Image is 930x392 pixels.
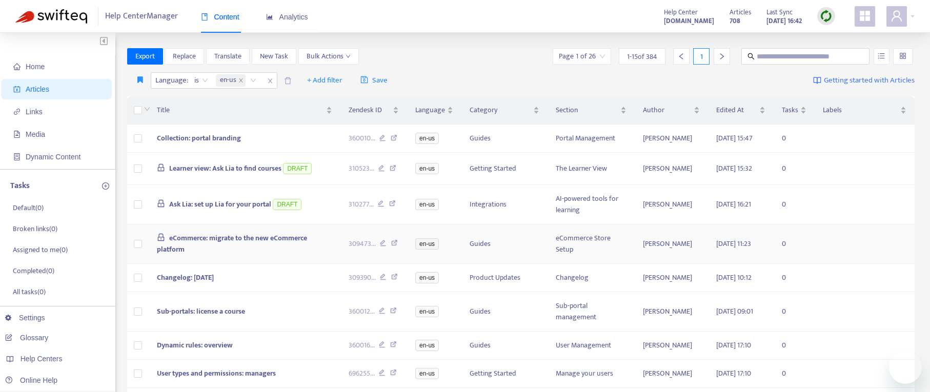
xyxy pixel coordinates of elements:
span: area-chart [266,13,273,20]
span: en-us [415,238,439,250]
span: Help Centers [21,355,63,363]
span: en-us [415,340,439,351]
span: Content [201,13,239,21]
span: down [346,54,351,59]
th: Author [635,96,708,125]
iframe: Button to launch messaging window [889,351,922,384]
td: Sub-portal management [548,292,635,332]
td: 0 [774,264,815,292]
span: Language [415,105,445,116]
button: Translate [206,48,250,65]
td: Guides [461,125,548,153]
span: Dynamic rules: overview [157,339,233,351]
span: New Task [260,51,288,62]
span: Section [556,105,618,116]
span: en-us [415,306,439,317]
td: Getting Started [461,360,548,388]
strong: [DATE] 16:42 [766,15,802,27]
span: link [13,108,21,115]
span: [DATE] 10:12 [716,272,752,283]
span: Export [135,51,155,62]
p: Assigned to me ( 0 ) [13,244,68,255]
span: Learner view: Ask Lia to find courses [169,162,281,174]
th: Section [548,96,635,125]
span: 310523 ... [349,163,374,174]
td: Changelog [548,264,635,292]
th: Title [149,96,340,125]
span: Getting started with Articles [824,75,915,87]
span: Author [643,105,692,116]
span: Help Center Manager [105,7,178,26]
span: down [144,106,150,112]
td: Guides [461,332,548,360]
td: 0 [774,332,815,360]
span: appstore [859,10,871,22]
td: [PERSON_NAME] [635,224,708,264]
th: Zendesk ID [340,96,408,125]
span: Labels [823,105,898,116]
th: Category [461,96,548,125]
td: Portal Management [548,125,635,153]
td: 0 [774,292,815,332]
button: saveSave [353,72,395,89]
span: en-us [415,199,439,210]
span: Last Sync [766,7,793,18]
td: 0 [774,224,815,264]
span: en-us [220,74,236,87]
span: Sub-portals: license a course [157,305,245,317]
span: close [264,75,277,87]
span: unordered-list [878,52,885,59]
a: [DOMAIN_NAME] [664,15,714,27]
button: unordered-list [874,48,889,65]
a: Getting started with Articles [813,72,915,89]
button: + Add filter [299,72,350,89]
span: 309473 ... [349,238,376,250]
span: 310277 ... [349,199,374,210]
p: All tasks ( 0 ) [13,286,46,297]
span: [DATE] 11:23 [716,238,751,250]
span: delete [284,77,292,85]
td: 0 [774,125,815,153]
td: [PERSON_NAME] [635,153,708,185]
span: en-us [415,163,439,174]
div: 1 [693,48,710,65]
span: save [360,76,368,84]
p: Broken links ( 0 ) [13,223,57,234]
strong: 708 [730,15,740,27]
th: Tasks [774,96,815,125]
span: Bulk Actions [307,51,351,62]
span: plus-circle [102,182,109,190]
a: Settings [5,314,45,322]
td: Guides [461,292,548,332]
span: [DATE] 09:01 [716,305,753,317]
td: Manage your users [548,360,635,388]
button: Export [127,48,163,65]
span: Save [360,74,388,87]
td: [PERSON_NAME] [635,360,708,388]
td: 0 [774,185,815,224]
p: Default ( 0 ) [13,202,44,213]
span: 309390 ... [349,272,376,283]
td: AI-powered tools for learning [548,185,635,224]
span: 1 - 15 of 384 [627,51,657,62]
span: lock [157,233,165,241]
img: Swifteq [15,9,87,24]
span: lock [157,163,165,172]
span: lock [157,199,165,208]
span: home [13,63,21,70]
span: en-us [216,74,246,87]
span: 360016 ... [349,340,375,351]
span: [DATE] 17:10 [716,367,751,379]
p: Completed ( 0 ) [13,265,54,276]
span: eCommerce: migrate to the new eCommerce platform [157,232,307,255]
td: 0 [774,153,815,185]
td: [PERSON_NAME] [635,125,708,153]
span: Category [470,105,531,116]
span: en-us [415,272,439,283]
span: Media [26,130,45,138]
a: Glossary [5,334,48,342]
td: 0 [774,360,815,388]
span: en-us [415,133,439,144]
button: Replace [165,48,204,65]
button: New Task [252,48,296,65]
